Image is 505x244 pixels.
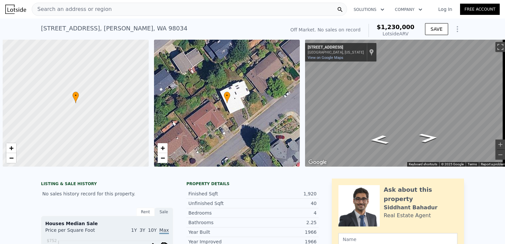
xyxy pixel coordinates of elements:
[6,143,16,153] a: Zoom in
[47,238,57,243] tspan: $752
[369,49,374,56] a: Show location on map
[186,181,319,186] div: Property details
[252,210,317,216] div: 4
[308,50,364,55] div: [GEOGRAPHIC_DATA], [US_STATE]
[307,158,329,167] img: Google
[384,185,457,204] div: Ask about this property
[72,93,79,99] span: •
[441,162,464,166] span: © 2025 Google
[136,208,155,216] div: Rent
[9,144,14,152] span: +
[252,229,317,235] div: 1966
[41,181,173,188] div: LISTING & SALE HISTORY
[468,162,477,166] a: Terms (opens in new tab)
[148,227,157,233] span: 10Y
[224,92,230,103] div: •
[291,26,361,33] div: Off Market. No sales on record
[188,229,252,235] div: Year Built
[384,204,438,212] div: Siddhant Bahadur
[41,24,187,33] div: [STREET_ADDRESS] , [PERSON_NAME] , WA 98034
[160,144,165,152] span: +
[362,133,397,146] path: Go Southwest, NE 144th Pl
[384,212,431,220] div: Real Estate Agent
[160,154,165,162] span: −
[425,23,448,35] button: SAVE
[348,4,390,16] button: Solutions
[252,219,317,226] div: 2.25
[252,190,317,197] div: 1,920
[377,23,414,30] span: $1,230,000
[252,200,317,207] div: 40
[188,190,252,197] div: Finished Sqft
[308,56,343,60] a: View on Google Maps
[377,30,414,37] div: Lotside ARV
[224,93,230,99] span: •
[188,219,252,226] div: Bathrooms
[430,6,460,13] a: Log In
[139,227,145,233] span: 3Y
[131,227,137,233] span: 1Y
[41,188,173,200] div: No sales history record for this property.
[451,22,464,36] button: Show Options
[409,162,437,167] button: Keyboard shortcuts
[460,4,500,15] a: Free Account
[5,5,26,14] img: Lotside
[6,153,16,163] a: Zoom out
[411,131,446,144] path: Go Northeast, NE 144th Pl
[158,153,168,163] a: Zoom out
[390,4,428,16] button: Company
[158,143,168,153] a: Zoom in
[307,158,329,167] a: Open this area in Google Maps (opens a new window)
[159,227,169,234] span: Max
[32,5,112,13] span: Search an address or region
[45,227,107,237] div: Price per Square Foot
[188,210,252,216] div: Bedrooms
[45,220,169,227] div: Houses Median Sale
[188,200,252,207] div: Unfinished Sqft
[9,154,14,162] span: −
[155,208,173,216] div: Sale
[308,45,364,50] div: [STREET_ADDRESS]
[72,92,79,103] div: •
